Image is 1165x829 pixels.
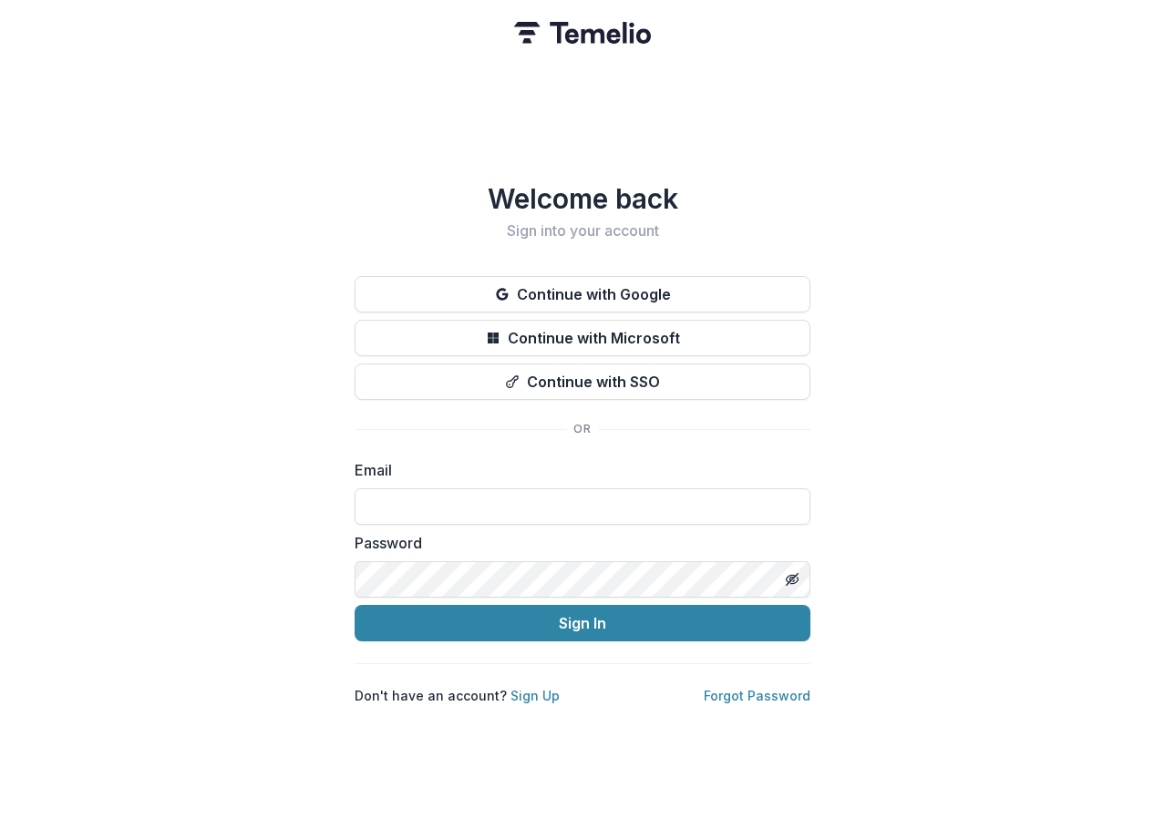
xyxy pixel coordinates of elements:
[355,605,810,641] button: Sign In
[355,320,810,356] button: Continue with Microsoft
[355,532,799,554] label: Password
[778,565,807,594] button: Toggle password visibility
[704,688,810,703] a: Forgot Password
[510,688,560,703] a: Sign Up
[355,276,810,312] button: Continue with Google
[355,459,799,481] label: Email
[355,222,810,240] h2: Sign into your account
[355,686,560,705] p: Don't have an account?
[514,22,651,44] img: Temelio
[355,363,810,400] button: Continue with SSO
[355,182,810,215] h1: Welcome back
